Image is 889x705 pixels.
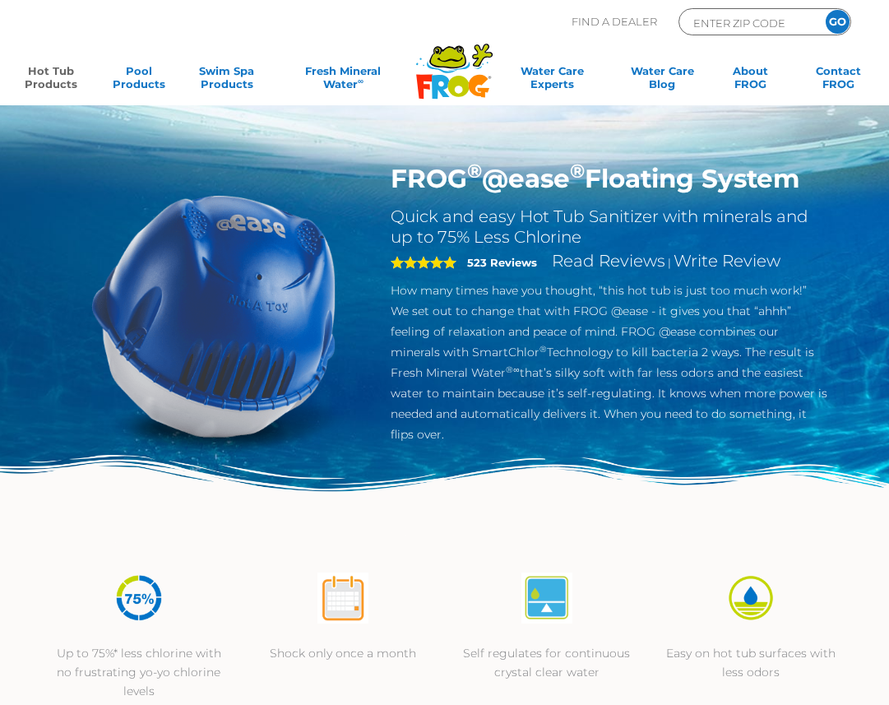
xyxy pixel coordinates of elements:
[391,281,827,445] p: How many times have you thought, “this hot tub is just too much work!” We set out to change that ...
[668,256,671,269] span: |
[628,64,697,97] a: Water CareBlog
[725,573,776,624] img: icon-atease-easy-on
[716,64,785,97] a: AboutFROG
[572,8,657,35] p: Find A Dealer
[552,251,665,271] a: Read Reviews
[317,573,368,624] img: atease-icon-shock-once
[461,644,632,682] p: Self regulates for continuous crystal clear water
[521,573,572,624] img: atease-icon-self-regulates
[495,64,608,97] a: Water CareExperts
[506,364,520,375] sup: ®∞
[391,256,456,269] span: 5
[467,256,537,269] strong: 523 Reviews
[539,344,547,355] sup: ®
[104,64,173,97] a: PoolProducts
[674,251,780,271] a: Write Review
[692,13,803,32] input: Zip Code Form
[62,163,367,468] img: hot-tub-product-atease-system.png
[570,159,585,183] sup: ®
[391,163,827,194] h1: FROG @ease Floating System
[113,573,164,624] img: icon-atease-75percent-less
[467,159,482,183] sup: ®
[358,77,363,86] sup: ∞
[665,644,836,682] p: Easy on hot tub surfaces with less odors
[826,10,850,34] input: GO
[257,644,428,663] p: Shock only once a month
[391,206,827,248] h2: Quick and easy Hot Tub Sanitizer with minerals and up to 75% Less Chlorine
[16,64,85,97] a: Hot TubProducts
[280,64,405,97] a: Fresh MineralWater∞
[53,644,225,701] p: Up to 75%* less chlorine with no frustrating yo-yo chlorine levels
[192,64,261,97] a: Swim SpaProducts
[804,64,873,97] a: ContactFROG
